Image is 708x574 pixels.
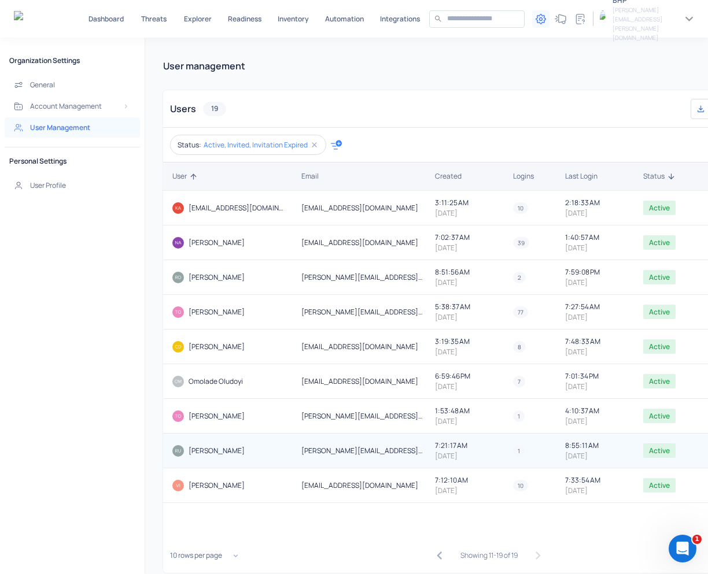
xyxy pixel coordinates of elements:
div: Email [301,172,426,181]
h5: Omolade Oludoyi [189,377,243,386]
button: Explorer [179,12,216,27]
h6: [PERSON_NAME][EMAIL_ADDRESS][PERSON_NAME][DOMAIN_NAME] [613,5,674,42]
img: Rodrigo Apablaza [172,272,184,283]
p: 7:02:37 AM [435,232,504,242]
img: Gem Security [14,11,56,25]
button: User Management [5,117,140,138]
p: 7:27:54 AM [565,302,634,312]
button: User Profile [5,175,140,195]
p: 8:51:56 AM [435,267,504,277]
span: Hey [PERSON_NAME].[PERSON_NAME], Welcome to Gem 💎! Please let us know how can we help, by replyin... [41,40,617,49]
p: 10 [518,203,523,213]
h5: [PERSON_NAME] [189,238,245,247]
h5: [PERSON_NAME] [189,308,245,317]
div: Logins [513,172,556,181]
button: Readiness [223,12,266,27]
p: Active [649,376,670,386]
p: 3:19:35 AM [435,336,504,346]
p: [DATE] [565,382,634,391]
p: [DATE] [435,486,504,495]
h5: [PERSON_NAME][EMAIL_ADDRESS][PERSON_NAME][DOMAIN_NAME] [301,308,426,317]
div: Ofir [41,51,56,63]
button: Messages [116,361,231,407]
h1: Messages [86,5,148,24]
img: Victoria Pike [172,480,184,491]
button: Dashboard [84,12,128,27]
h5: [PERSON_NAME] [189,481,245,490]
div: • [DATE] [58,51,91,63]
h3: User management [163,61,245,72]
button: Settings [532,10,550,28]
p: [DATE] [435,382,504,391]
p: 1 [518,446,520,456]
button: Threats [135,12,172,27]
h5: Personal Settings [5,157,140,166]
p: 1 [518,412,520,421]
p: 8 [518,342,521,351]
p: [DATE] [435,451,504,461]
h5: Showing 11-19 of 19 [460,551,518,560]
button: Automation [320,12,368,27]
span: Messages [151,390,196,398]
p: [DATE] [435,243,504,253]
p: Active [649,446,670,456]
img: Najeeba Kazi [172,237,184,249]
p: 7 [518,377,521,386]
button: Integrations [375,12,425,27]
p: Active [649,480,670,490]
p: 1:40:57 AM [565,232,634,242]
div: Created [435,172,504,181]
p: 8:55:11 AM [565,440,634,450]
div: Users [170,102,226,116]
div: User [172,172,287,181]
h5: Organization Settings [5,56,140,65]
p: [DATE] [435,347,504,357]
img: Omolade Oludoyi [172,376,184,387]
h5: [EMAIL_ADDRESS][DOMAIN_NAME] [301,238,426,247]
button: Documentation [571,10,589,28]
p: 7:12:10 AM [435,475,504,485]
p: [DATE] [435,312,504,322]
p: [DATE] [435,416,504,426]
h5: [EMAIL_ADDRESS][DOMAIN_NAME] [301,377,426,386]
h5: [EMAIL_ADDRESS][DOMAIN_NAME] [301,481,426,490]
p: [DATE] [565,312,634,322]
button: Inventory [273,12,314,27]
p: Active [649,342,670,351]
p: Active [649,203,670,213]
img: organization logo [600,10,617,28]
iframe: Intercom live chat [669,535,696,562]
p: 10 [518,481,523,490]
p: [DATE] [565,243,634,253]
p: Active [649,411,670,421]
h5: [PERSON_NAME] [189,273,245,282]
h5: [PERSON_NAME][EMAIL_ADDRESS][PERSON_NAME][DOMAIN_NAME] [301,412,426,421]
img: Cuong Dinh [172,341,184,353]
img: Ruchi Chopra [172,445,184,457]
p: [DATE] [565,347,634,357]
p: Status: [178,140,201,150]
button: Account Management [5,96,140,116]
div: Profile image for Ofir [13,39,36,62]
p: Inventory [278,16,309,23]
p: [DATE] [565,416,634,426]
p: Threats [141,16,167,23]
p: Active [649,238,670,247]
p: [DATE] [565,486,634,495]
p: 7:59:08 PM [565,267,634,277]
h5: [PERSON_NAME] [189,342,245,351]
button: General [5,75,140,95]
p: [DATE] [565,277,634,287]
p: Automation [325,16,364,23]
div: Documentation [571,10,589,28]
div: Last Login [565,172,634,181]
p: Readiness [228,16,261,23]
